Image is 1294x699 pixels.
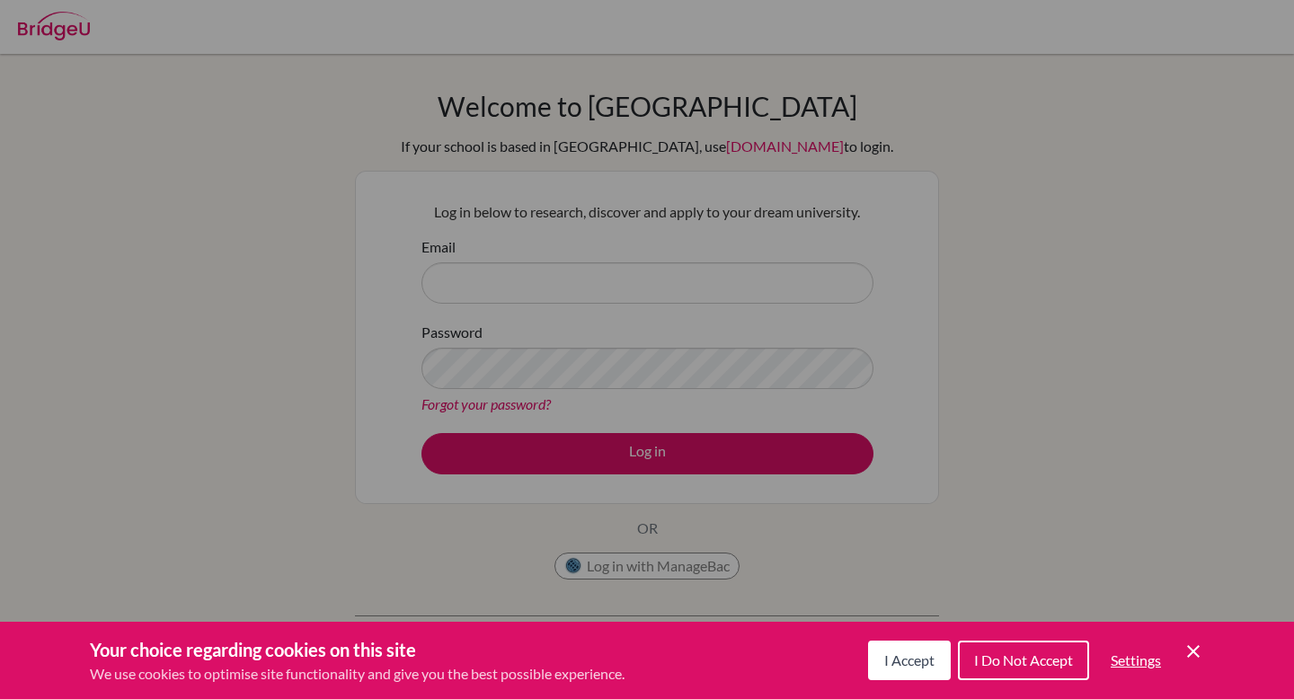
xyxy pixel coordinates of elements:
p: We use cookies to optimise site functionality and give you the best possible experience. [90,663,625,685]
span: I Accept [884,651,935,668]
button: I Accept [868,641,951,680]
button: Save and close [1183,641,1204,662]
h3: Your choice regarding cookies on this site [90,636,625,663]
span: Settings [1111,651,1161,668]
button: I Do Not Accept [958,641,1089,680]
button: Settings [1096,642,1175,678]
span: I Do Not Accept [974,651,1073,668]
